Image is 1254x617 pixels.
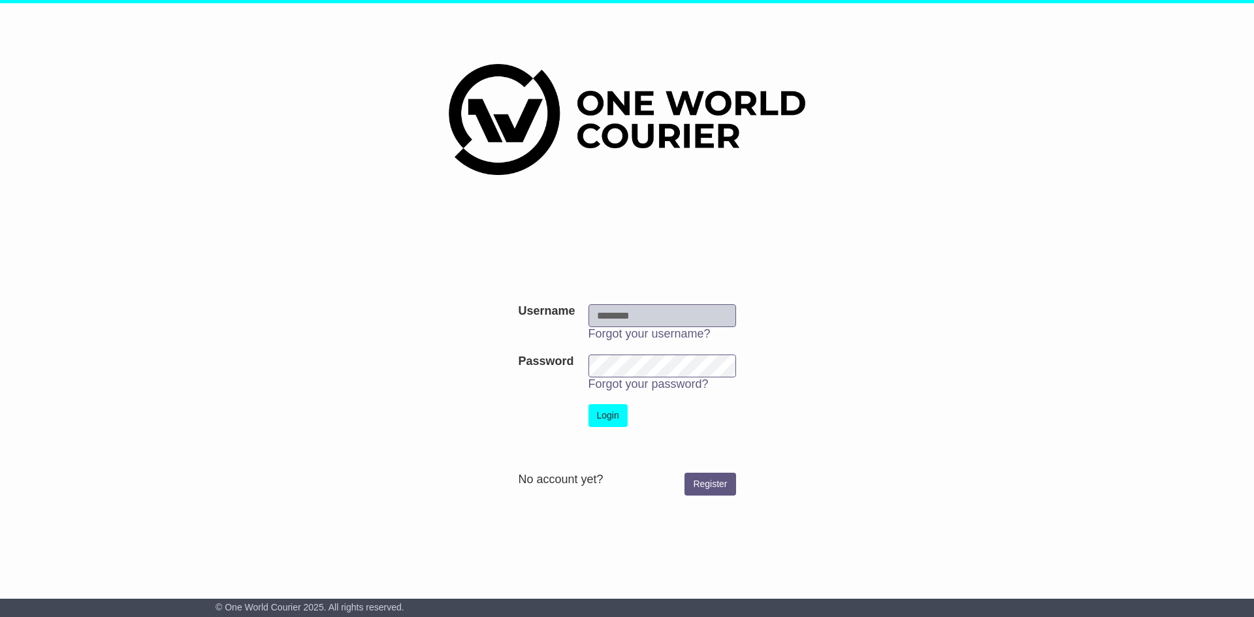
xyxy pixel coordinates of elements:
[518,355,573,369] label: Password
[588,327,711,340] a: Forgot your username?
[684,473,735,496] a: Register
[588,404,628,427] button: Login
[518,304,575,319] label: Username
[216,602,404,612] span: © One World Courier 2025. All rights reserved.
[588,377,709,390] a: Forgot your password?
[449,64,805,175] img: One World
[518,473,735,487] div: No account yet?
